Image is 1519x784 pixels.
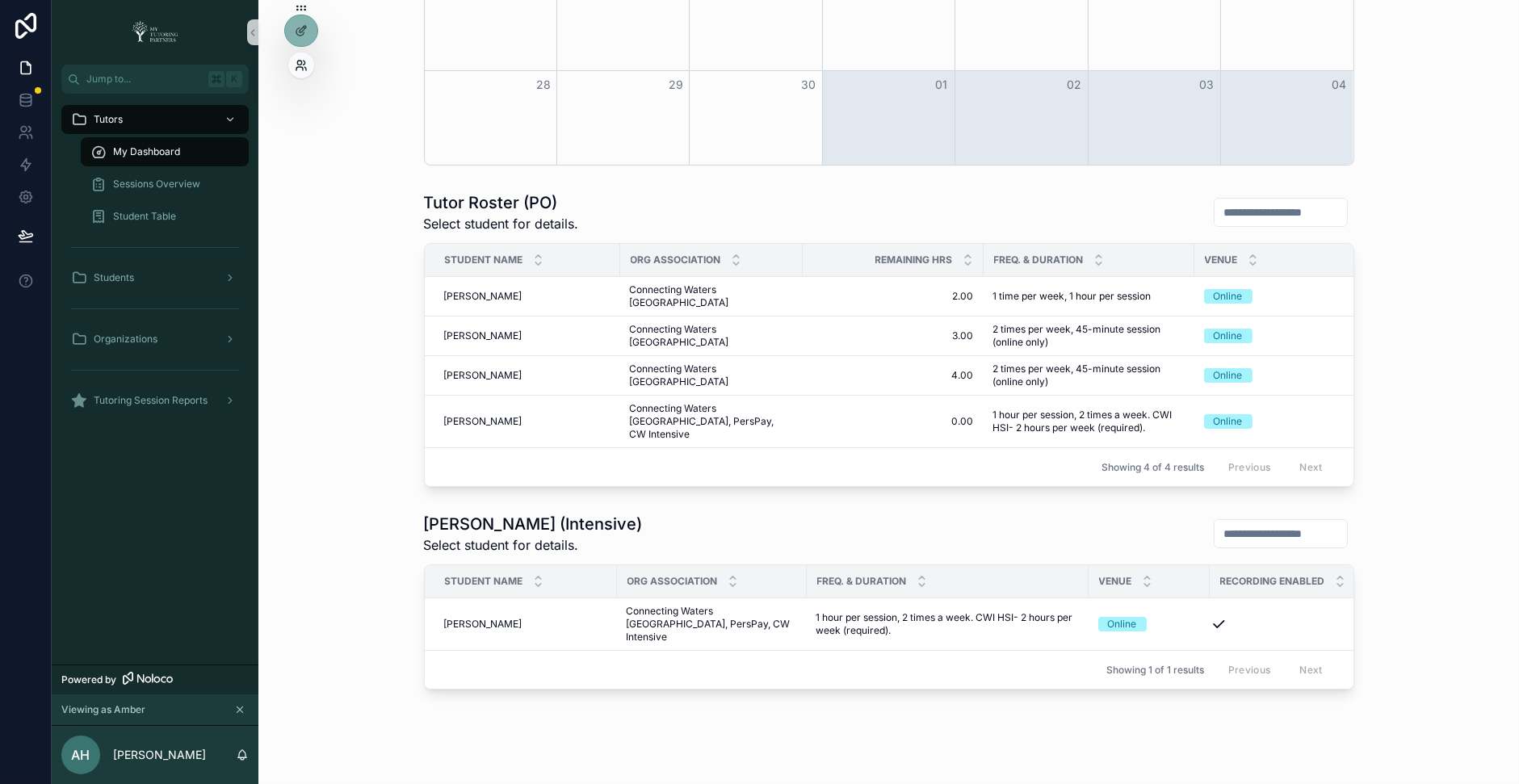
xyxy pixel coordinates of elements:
span: Showing 4 of 4 results [1101,461,1204,474]
a: 4.00 [812,369,974,382]
a: Student Table [81,202,249,231]
span: Remaining Hrs [875,254,953,266]
a: Tutors [61,105,249,134]
div: Online [1108,617,1137,631]
span: Freq. & Duration [817,575,907,588]
span: [PERSON_NAME] [444,329,522,342]
button: 29 [666,75,686,94]
a: 1 hour per session, 2 times a week. CWI HSI- 2 hours per week (required). [816,611,1079,637]
h1: [PERSON_NAME] (Intensive) [424,513,643,535]
button: 01 [932,75,951,94]
div: scrollable content [52,94,258,436]
span: [PERSON_NAME] [444,618,522,631]
span: AH [72,745,90,765]
span: Student Name [445,575,523,588]
span: My Dashboard [113,145,180,158]
span: Showing 1 of 1 results [1106,664,1204,677]
button: 04 [1329,75,1349,94]
a: 2.00 [812,290,974,303]
a: My Dashboard [81,137,249,166]
a: 1 time per week, 1 hour per session [993,290,1185,303]
a: 1 hour per session, 2 times a week. CWI HSI- 2 hours per week (required). [993,409,1185,434]
a: Online [1204,289,1368,304]
div: Online [1214,414,1243,429]
span: Recording Enabled [1220,575,1325,588]
span: Venue [1099,575,1132,588]
button: 03 [1197,75,1216,94]
span: 1 time per week, 1 hour per session [993,290,1152,303]
a: Tutoring Session Reports [61,386,249,415]
span: Jump to... [86,73,202,86]
button: 30 [799,75,818,94]
span: Students [94,271,134,284]
span: Organizations [94,333,157,346]
span: Student Table [113,210,176,223]
a: Online [1204,329,1368,343]
span: [PERSON_NAME] [444,369,522,382]
a: [PERSON_NAME] [444,329,611,342]
a: Online [1204,414,1368,429]
span: Org Association [627,575,718,588]
span: Tutoring Session Reports [94,394,208,407]
a: 0.00 [812,415,974,428]
a: Online [1098,617,1200,631]
button: Jump to...K [61,65,249,94]
span: Select student for details. [424,535,643,555]
a: 2 times per week, 45-minute session (online only) [993,323,1185,349]
div: Online [1214,289,1243,304]
a: Sessions Overview [81,170,249,199]
span: Tutors [94,113,123,126]
a: Connecting Waters [GEOGRAPHIC_DATA] [630,323,793,349]
a: Organizations [61,325,249,354]
a: [PERSON_NAME] [444,415,611,428]
span: K [228,73,241,86]
span: Sessions Overview [113,178,200,191]
a: Connecting Waters [GEOGRAPHIC_DATA] [630,363,793,388]
a: Connecting Waters [GEOGRAPHIC_DATA], PersPay, CW Intensive [627,605,797,644]
p: [PERSON_NAME] [113,747,206,763]
span: Viewing as Amber [61,703,145,716]
span: [PERSON_NAME] [444,290,522,303]
span: Powered by [61,673,116,686]
a: 2 times per week, 45-minute session (online only) [993,363,1185,388]
span: [PERSON_NAME] [444,415,522,428]
button: 28 [534,75,553,94]
button: 02 [1064,75,1084,94]
span: Venue [1205,254,1238,266]
h1: Tutor Roster (PO) [424,191,579,214]
a: 3.00 [812,329,974,342]
div: Online [1214,368,1243,383]
a: Connecting Waters [GEOGRAPHIC_DATA] [630,283,793,309]
a: Online [1204,368,1368,383]
a: [PERSON_NAME] [444,369,611,382]
img: App logo [127,19,183,45]
a: [PERSON_NAME] [444,290,611,303]
a: [PERSON_NAME] [444,618,607,631]
span: Select student for details. [424,214,579,233]
span: Student Name [445,254,523,266]
a: Powered by [52,665,258,694]
span: Freq. & Duration [994,254,1084,266]
a: Students [61,263,249,292]
div: Online [1214,329,1243,343]
a: Connecting Waters [GEOGRAPHIC_DATA], PersPay, CW Intensive [630,402,793,441]
span: Org Association [631,254,721,266]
